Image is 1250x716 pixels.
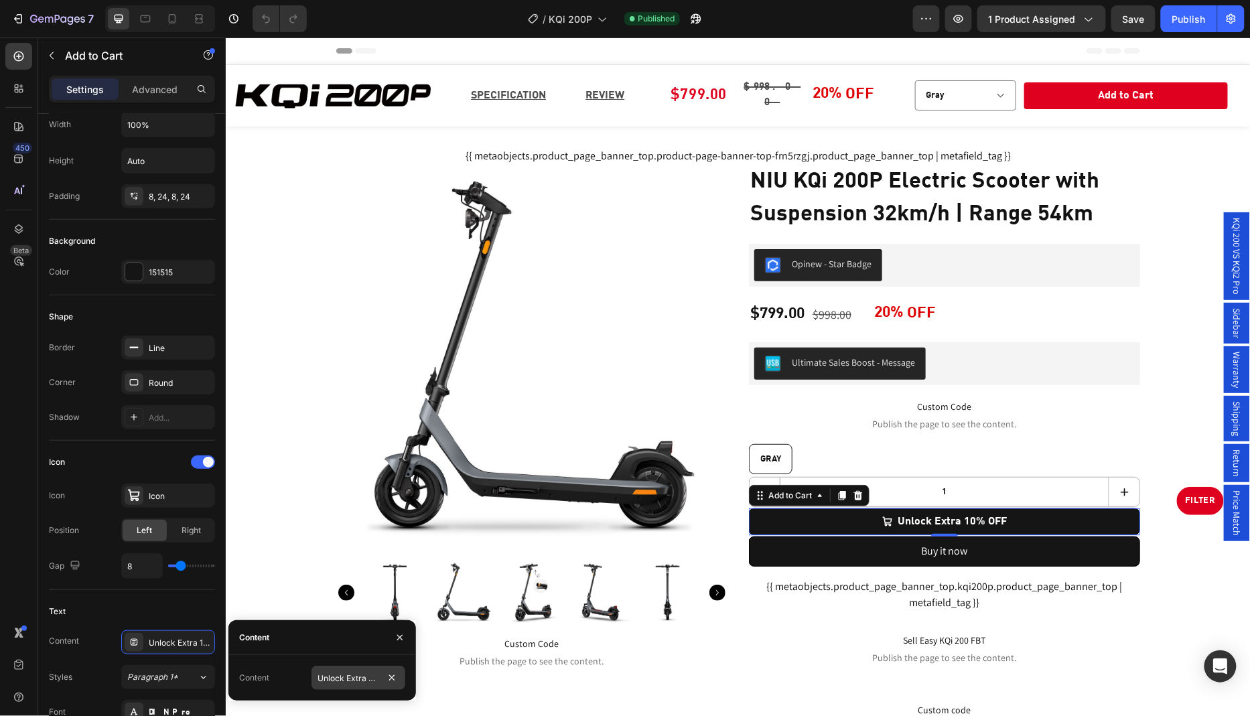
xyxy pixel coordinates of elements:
[951,449,998,478] a: FILTER
[245,53,320,64] a: SPECIFICATION
[239,632,269,644] div: Content
[638,13,675,25] span: Published
[523,380,914,393] span: Publish the page to see the content.
[523,541,914,573] div: {{ metaobjects.product_page_banner_top.kqi200p.product_page_banner_top | metafield_tag }}
[111,617,502,630] span: Publish the page to see the content.
[1111,5,1156,32] button: Save
[516,42,578,74] div: $998.00
[239,672,269,684] div: Content
[121,665,215,689] button: Paragraph 1*
[253,5,307,32] div: Undo/Redo
[540,452,589,464] div: Add to Cart
[111,598,502,614] span: Custom Code
[49,155,74,167] div: Height
[618,44,650,71] div: OFF
[66,82,104,96] p: Settings
[523,264,580,290] div: $799.00
[127,671,178,683] span: Paragraph 1*
[1161,5,1217,32] button: Publish
[132,82,178,96] p: Advanced
[523,595,914,611] span: Sell Easy KQi 200 FBT
[549,12,592,26] span: KQi 200P
[149,191,212,203] div: 8, 24, 8, 24
[49,671,72,683] div: Styles
[149,377,212,389] div: Round
[122,113,214,137] input: Auto
[977,5,1106,32] button: 1 product assigned
[49,376,76,388] div: Corner
[5,5,100,32] button: 7
[873,50,928,66] div: Add to Cart
[1005,314,1018,350] span: Warranty
[539,220,555,236] img: Opinew.png
[696,504,742,524] div: Buy it now
[1005,412,1018,439] span: Return
[1204,650,1237,683] div: Open Intercom Messenger
[798,45,1002,72] button: Add to Cart
[1005,271,1018,301] span: Sidebar
[529,310,700,342] button: Ultimate Sales Boost - Message
[523,127,914,196] h1: NIU KQi 200P Electric Scooter with Suspension 32km/h | Range 54km
[49,235,95,247] div: Background
[149,412,212,424] div: Add...
[523,614,914,627] span: Publish the page to see the content.
[585,268,627,286] div: $998.00
[49,456,65,468] div: Icon
[113,547,129,563] button: Carousel Back Arrow
[679,263,712,290] div: OFF
[1005,364,1018,399] span: Shipping
[149,267,212,279] div: 151515
[49,490,65,502] div: Icon
[432,46,514,70] div: $799.00
[1172,12,1206,26] div: Publish
[49,524,79,536] div: Position
[49,342,75,354] div: Border
[673,476,782,492] div: Unlock Extra 10% OFF
[529,212,656,244] button: Opinew - Star Badge
[484,547,500,563] button: Carousel Next Arrow
[149,342,212,354] div: Line
[65,48,179,64] p: Add to Cart
[137,524,153,536] span: Left
[884,440,914,469] button: increment
[535,417,555,426] span: Gray
[543,12,546,26] span: /
[1005,453,1018,498] span: Price Match
[539,318,555,334] img: UltimateSalesBoost.png
[149,490,212,502] div: Icon
[554,440,884,469] input: quantity
[566,220,646,234] div: Opinew - Star Badge
[360,53,399,64] a: REVIEW
[1123,13,1145,25] span: Save
[7,42,208,75] img: gempages_492282374864765838-56605188-d22a-4aed-88f6-949bbc1c2ef7.png
[959,457,990,470] p: FILTER
[49,605,66,618] div: Text
[49,190,80,202] div: Padding
[523,361,914,377] span: Custom Code
[49,411,80,423] div: Shadow
[49,266,70,278] div: Color
[566,318,689,332] div: Ultimate Sales Boost - Message
[49,557,83,575] div: Gap
[523,499,914,529] button: Buy it now
[182,524,202,536] span: Right
[989,12,1076,26] span: 1 product assigned
[647,263,679,289] div: 20%
[523,471,914,498] button: Unlock Extra 10% OFF
[122,149,214,173] input: Auto
[524,440,554,469] button: decrement
[49,635,79,647] div: Content
[88,11,94,27] p: 7
[122,554,162,578] input: Auto
[13,143,32,153] div: 450
[49,311,73,323] div: Shape
[523,664,914,681] span: Custom code
[111,111,914,127] div: {{ metaobjects.product_page_banner_top.product-page-banner-top-frn5rzgj.product_page_banner_top |...
[10,245,32,256] div: Beta
[1005,180,1018,257] span: KQi 200 VS KQi2 Pro
[149,637,212,649] div: Unlock Extra 10% OFF
[49,119,71,131] div: Width
[585,44,618,70] div: 20%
